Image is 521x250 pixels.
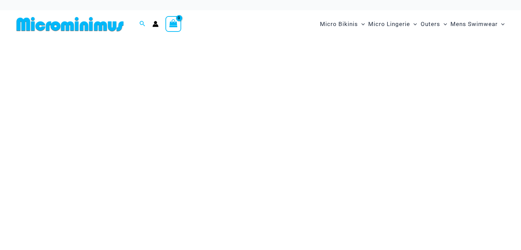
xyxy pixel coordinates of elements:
[367,14,419,35] a: Micro LingerieMenu ToggleMenu Toggle
[14,16,126,32] img: MM SHOP LOGO FLAT
[12,45,509,214] img: Waves Breaking Ocean Bikini Pack
[320,15,358,33] span: Micro Bikinis
[419,14,449,35] a: OutersMenu ToggleMenu Toggle
[410,15,417,33] span: Menu Toggle
[152,21,159,27] a: Account icon link
[165,16,181,32] a: View Shopping Cart, empty
[440,15,447,33] span: Menu Toggle
[317,13,507,36] nav: Site Navigation
[318,14,367,35] a: Micro BikinisMenu ToggleMenu Toggle
[449,14,506,35] a: Mens SwimwearMenu ToggleMenu Toggle
[421,15,440,33] span: Outers
[450,15,498,33] span: Mens Swimwear
[498,15,505,33] span: Menu Toggle
[368,15,410,33] span: Micro Lingerie
[358,15,365,33] span: Menu Toggle
[139,20,146,28] a: Search icon link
